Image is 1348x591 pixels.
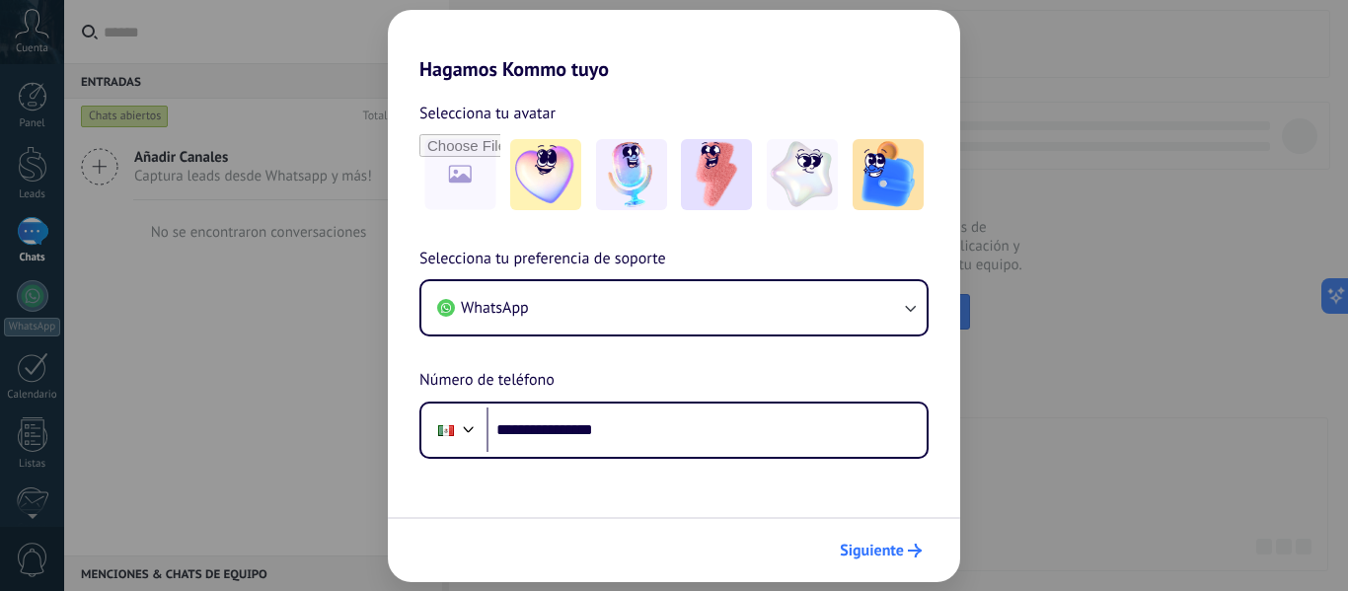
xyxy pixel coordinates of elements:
[419,101,556,126] span: Selecciona tu avatar
[421,281,927,334] button: WhatsApp
[461,298,529,318] span: WhatsApp
[419,368,555,394] span: Número de teléfono
[840,544,904,557] span: Siguiente
[596,139,667,210] img: -2.jpeg
[853,139,924,210] img: -5.jpeg
[419,247,666,272] span: Selecciona tu preferencia de soporte
[831,534,931,567] button: Siguiente
[681,139,752,210] img: -3.jpeg
[427,409,465,451] div: Mexico: + 52
[510,139,581,210] img: -1.jpeg
[767,139,838,210] img: -4.jpeg
[388,10,960,81] h2: Hagamos Kommo tuyo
